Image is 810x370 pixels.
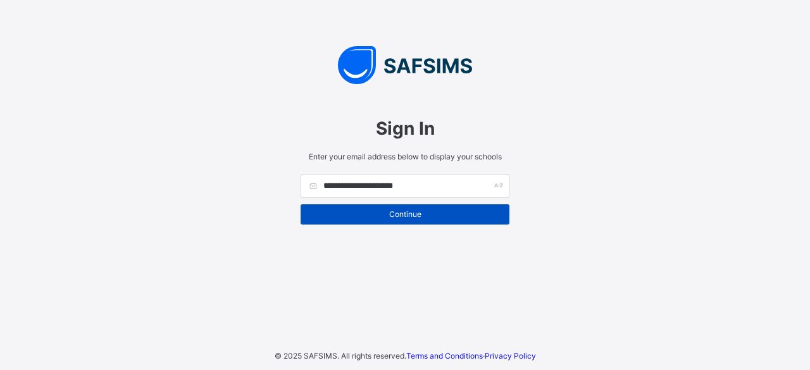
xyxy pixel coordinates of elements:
[301,152,509,161] span: Enter your email address below to display your schools
[485,351,536,361] a: Privacy Policy
[301,118,509,139] span: Sign In
[406,351,536,361] span: ·
[288,46,522,84] img: SAFSIMS Logo
[310,209,500,219] span: Continue
[406,351,483,361] a: Terms and Conditions
[275,351,406,361] span: © 2025 SAFSIMS. All rights reserved.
